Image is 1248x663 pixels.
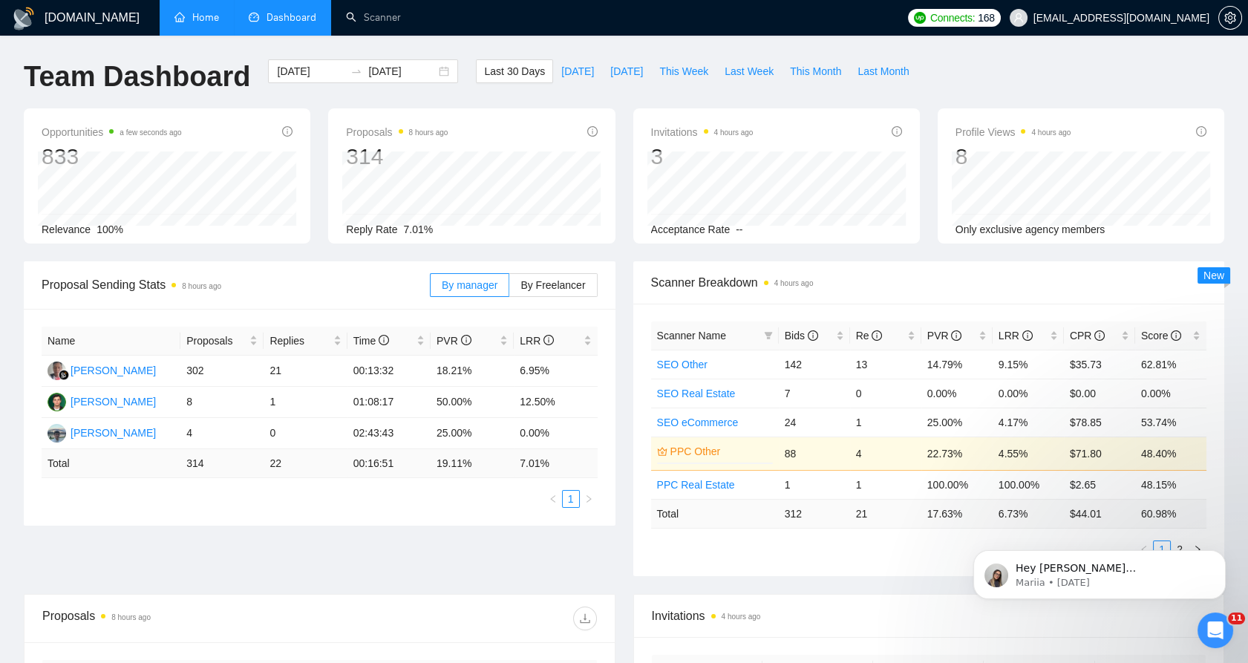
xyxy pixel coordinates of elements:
td: 1 [850,408,921,437]
td: 48.15% [1135,470,1206,499]
a: PPC Real Estate [657,479,735,491]
td: 1 [850,470,921,499]
div: Proposals [42,607,319,630]
span: info-circle [951,330,961,341]
span: Connects: [930,10,975,26]
td: 50.00% [431,387,514,418]
span: filter [764,331,773,340]
time: 4 hours ago [722,613,761,621]
span: download [574,613,596,624]
div: 833 [42,143,182,171]
td: $2.65 [1064,470,1135,499]
img: gigradar-bm.png [59,370,69,380]
td: 25.00% [921,408,993,437]
td: 25.00% [431,418,514,449]
td: $78.85 [1064,408,1135,437]
span: Relevance [42,223,91,235]
span: info-circle [1171,330,1181,341]
li: 1 [562,490,580,508]
td: 6.73 % [993,499,1064,528]
button: Last Month [849,59,917,83]
td: 0.00% [993,379,1064,408]
td: 18.21% [431,356,514,387]
div: 8 [955,143,1071,171]
td: 1 [779,470,850,499]
th: Proposals [180,327,264,356]
td: 4 [850,437,921,470]
button: [DATE] [602,59,651,83]
td: 142 [779,350,850,379]
span: [DATE] [561,63,594,79]
a: MS[PERSON_NAME] [48,395,156,407]
a: SEO eCommerce [657,417,739,428]
span: right [584,494,593,503]
img: WW [48,362,66,380]
div: [PERSON_NAME] [71,425,156,441]
td: 13 [850,350,921,379]
button: [DATE] [553,59,602,83]
td: $0.00 [1064,379,1135,408]
span: Score [1141,330,1181,342]
button: This Week [651,59,716,83]
span: filter [761,324,776,347]
time: 4 hours ago [1031,128,1071,137]
td: $71.80 [1064,437,1135,470]
td: 60.98 % [1135,499,1206,528]
td: 100.00% [921,470,993,499]
span: dashboard [249,12,259,22]
span: Acceptance Rate [651,223,731,235]
span: [DATE] [610,63,643,79]
span: Scanner Name [657,330,726,342]
button: right [580,490,598,508]
a: 1 [563,491,579,507]
span: PVR [437,335,471,347]
td: 0 [850,379,921,408]
span: info-circle [1196,126,1206,137]
td: 24 [779,408,850,437]
span: Only exclusive agency members [955,223,1105,235]
th: Name [42,327,180,356]
span: Scanner Breakdown [651,273,1207,292]
span: left [549,494,558,503]
td: 14.79% [921,350,993,379]
span: Last 30 Days [484,63,545,79]
th: Replies [264,327,347,356]
td: 0 [264,418,347,449]
a: setting [1218,12,1242,24]
td: 88 [779,437,850,470]
td: 4.17% [993,408,1064,437]
span: Profile Views [955,123,1071,141]
li: Next Page [580,490,598,508]
span: By manager [442,279,497,291]
div: [PERSON_NAME] [71,362,156,379]
div: 3 [651,143,754,171]
a: homeHome [174,11,219,24]
img: logo [12,7,36,30]
td: 7.01 % [514,449,597,478]
span: Last Month [857,63,909,79]
td: 21 [264,356,347,387]
div: 314 [346,143,448,171]
img: YM [48,424,66,442]
td: 22 [264,449,347,478]
button: Last Week [716,59,782,83]
span: 7.01% [404,223,434,235]
span: Proposal Sending Stats [42,275,430,294]
span: info-circle [379,335,389,345]
span: Reply Rate [346,223,397,235]
li: Previous Page [544,490,562,508]
td: $35.73 [1064,350,1135,379]
span: Last Week [725,63,774,79]
span: Bids [785,330,818,342]
td: 21 [850,499,921,528]
span: Replies [269,333,330,349]
span: Invitations [652,607,1206,625]
time: 8 hours ago [409,128,448,137]
span: info-circle [587,126,598,137]
div: [PERSON_NAME] [71,393,156,410]
span: info-circle [892,126,902,137]
span: info-circle [461,335,471,345]
a: WW[PERSON_NAME] [48,364,156,376]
